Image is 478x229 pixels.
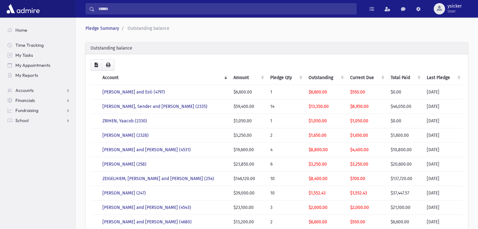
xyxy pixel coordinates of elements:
td: $59,400.00 [230,99,266,114]
th: Pledge Qty: activate to sort column ascending [266,71,305,85]
th: Current Due: activate to sort column ascending [346,71,387,85]
a: [PERSON_NAME] and [PERSON_NAME] (4543) [102,205,191,210]
td: $8,950.00 [346,99,387,114]
div: Outstanding balance [85,42,468,54]
td: $23,850.00 [230,157,266,172]
td: $1,050.00 [230,114,266,128]
td: $1,050.00 [305,114,346,128]
span: ysicker [448,4,462,9]
td: 14 [266,99,305,114]
th: Total Paid: activate to sort column ascending [387,71,423,85]
a: [PERSON_NAME] and [PERSON_NAME] (4680) [102,219,192,225]
a: Accounts [3,85,75,95]
td: $0.00 [387,114,423,128]
td: $10,800.00 [387,143,423,157]
td: $1,552.43 [346,186,387,200]
td: [DATE] [423,85,463,99]
a: School [3,115,75,125]
td: [DATE] [423,186,463,200]
td: $1,650.00 [305,128,346,143]
td: 2 [266,128,305,143]
td: $19,600.00 [230,143,266,157]
td: 10 [266,186,305,200]
a: Fundraising [3,105,75,115]
a: [PERSON_NAME] (258) [102,162,146,167]
td: $20,600.00 [387,157,423,172]
span: My Reports [15,72,38,78]
a: Pledge Summary [85,26,119,31]
a: Time Tracking [3,40,75,50]
span: Fundraising [15,108,38,113]
td: $146,120.00 [230,172,266,186]
td: $700.00 [346,172,387,186]
span: Outstanding balance [128,26,169,31]
td: $46,050.00 [387,99,423,114]
td: $1,552.43 [305,186,346,200]
td: $0.00 [387,85,423,99]
td: 3 [266,200,305,215]
span: My Appointments [15,62,50,68]
td: $21,100.00 [387,200,423,215]
button: Print [102,59,114,71]
th: Account: activate to sort column ascending [99,71,230,85]
nav: breadcrumb [85,25,465,32]
td: $137,720.00 [387,172,423,186]
a: [PERSON_NAME] and Esti (4797) [102,89,165,95]
a: My Appointments [3,60,75,70]
td: $2,000.00 [305,200,346,215]
td: 10 [266,172,305,186]
td: $3,250.00 [346,157,387,172]
td: $1,050.00 [346,114,387,128]
span: Accounts [15,88,34,93]
td: $3,250.00 [230,128,266,143]
span: My Tasks [15,52,33,58]
button: CSV [91,59,102,71]
td: $6,600.00 [305,85,346,99]
td: $550.00 [346,85,387,99]
td: $6,600.00 [230,85,266,99]
a: [PERSON_NAME] (247) [102,190,146,196]
td: [DATE] [423,172,463,186]
td: $4,400.00 [346,143,387,157]
a: My Reports [3,70,75,80]
td: $2,000.00 [346,200,387,215]
td: $8,800.00 [305,143,346,157]
td: [DATE] [423,200,463,215]
td: $13,350.00 [305,99,346,114]
td: $23,100.00 [230,200,266,215]
td: $3,250.00 [305,157,346,172]
td: [DATE] [423,114,463,128]
td: 1 [266,114,305,128]
td: 4 [266,143,305,157]
a: Home [3,25,75,35]
span: User [448,9,462,14]
a: [PERSON_NAME], Sender and [PERSON_NAME] (2335) [102,104,207,109]
a: ZEIGELHIEM, [PERSON_NAME] and [PERSON_NAME] (254) [102,176,214,181]
td: $1,600.00 [387,128,423,143]
td: $8,400.00 [305,172,346,186]
input: Search [95,3,356,14]
a: Financials [3,95,75,105]
img: AdmirePro [5,3,41,15]
a: [PERSON_NAME] (2328) [102,133,149,138]
a: My Tasks [3,50,75,60]
a: ZRIHEN, Yaacob (2330) [102,118,147,124]
span: Home [15,27,27,33]
th: Amount: activate to sort column ascending [230,71,266,85]
td: $37,447.57 [387,186,423,200]
a: [PERSON_NAME] and [PERSON_NAME] (4531) [102,147,191,152]
span: Financials [15,98,35,103]
td: $39,000.00 [230,186,266,200]
td: [DATE] [423,128,463,143]
td: $1,650.00 [346,128,387,143]
span: School [15,118,29,123]
span: Time Tracking [15,42,44,48]
td: 1 [266,85,305,99]
td: [DATE] [423,143,463,157]
td: [DATE] [423,99,463,114]
th: Outstanding: activate to sort column ascending [305,71,346,85]
td: [DATE] [423,157,463,172]
th: Last Pledge: activate to sort column ascending [423,71,463,85]
td: 6 [266,157,305,172]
